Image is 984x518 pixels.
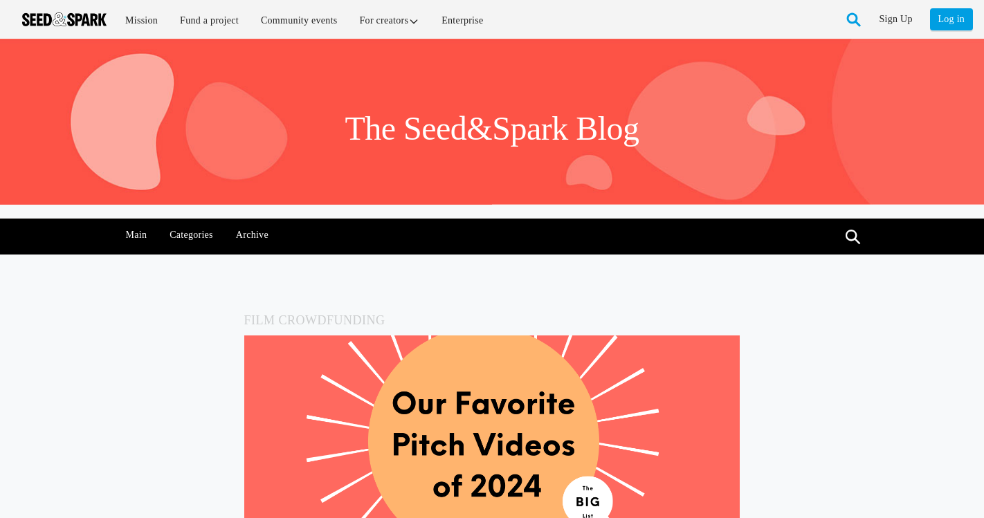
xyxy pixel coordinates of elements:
a: Log in [930,8,973,30]
a: Enterprise [432,6,493,35]
a: Mission [116,6,167,35]
h5: Film Crowdfunding [244,310,740,331]
a: Archive [228,219,275,252]
a: Categories [163,219,221,252]
h1: The Seed&Spark Blog [345,108,639,149]
a: Main [118,219,154,252]
a: Community events [251,6,347,35]
a: Fund a project [170,6,248,35]
img: Seed amp; Spark [22,12,107,26]
a: Sign Up [880,8,913,30]
a: For creators [350,6,430,35]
